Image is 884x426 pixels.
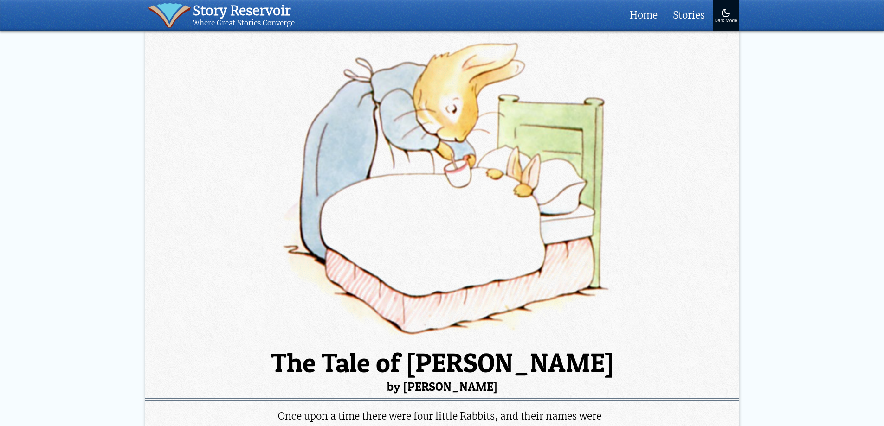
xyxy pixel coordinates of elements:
[148,3,191,28] img: icon of book with waver spilling out.
[145,350,739,392] h1: The Tale of [PERSON_NAME]
[145,35,739,341] img: Peter Rabbit Read Online.
[715,19,737,24] div: Dark Mode
[193,19,295,28] div: Where Great Stories Converge
[720,7,731,19] img: Turn On Dark Mode
[193,3,295,19] div: Story Reservoir
[145,381,739,393] small: by [PERSON_NAME]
